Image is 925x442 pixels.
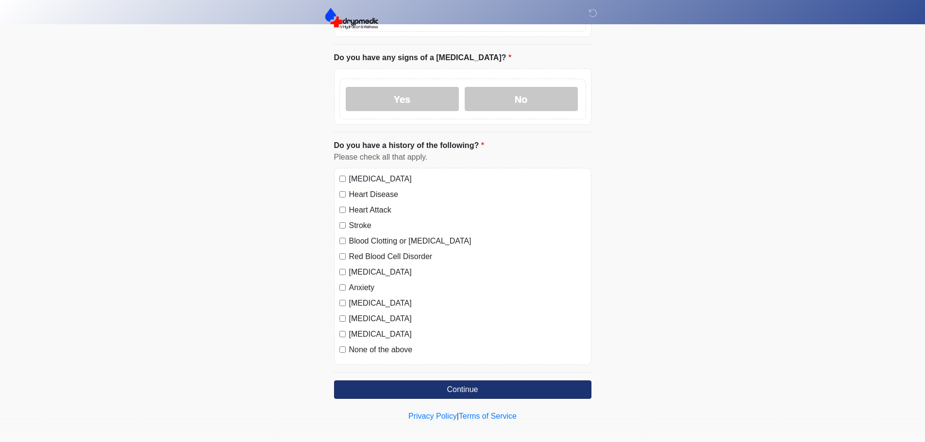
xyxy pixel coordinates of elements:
[349,173,586,185] label: [MEDICAL_DATA]
[349,297,586,309] label: [MEDICAL_DATA]
[339,269,346,275] input: [MEDICAL_DATA]
[334,151,591,163] div: Please check all that apply.
[324,7,379,30] img: DrypMedic IV Hydration & Wellness Logo
[339,238,346,244] input: Blood Clotting or [MEDICAL_DATA]
[339,346,346,353] input: None of the above
[349,328,586,340] label: [MEDICAL_DATA]
[349,282,586,294] label: Anxiety
[349,344,586,356] label: None of the above
[334,52,512,64] label: Do you have any signs of a [MEDICAL_DATA]?
[457,412,459,420] a: |
[339,191,346,197] input: Heart Disease
[408,412,457,420] a: Privacy Policy
[346,87,459,111] label: Yes
[339,176,346,182] input: [MEDICAL_DATA]
[339,284,346,291] input: Anxiety
[349,251,586,262] label: Red Blood Cell Disorder
[465,87,578,111] label: No
[339,222,346,229] input: Stroke
[334,380,591,399] button: Continue
[349,189,586,200] label: Heart Disease
[339,253,346,260] input: Red Blood Cell Disorder
[349,204,586,216] label: Heart Attack
[459,412,517,420] a: Terms of Service
[339,300,346,306] input: [MEDICAL_DATA]
[334,140,484,151] label: Do you have a history of the following?
[349,313,586,325] label: [MEDICAL_DATA]
[339,331,346,337] input: [MEDICAL_DATA]
[349,220,586,231] label: Stroke
[339,207,346,213] input: Heart Attack
[349,235,586,247] label: Blood Clotting or [MEDICAL_DATA]
[339,315,346,322] input: [MEDICAL_DATA]
[349,266,586,278] label: [MEDICAL_DATA]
